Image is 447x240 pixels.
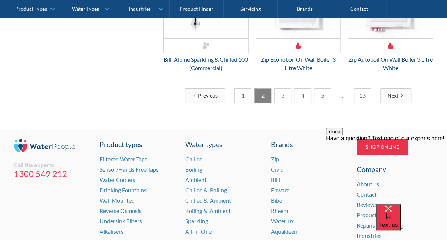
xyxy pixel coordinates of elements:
a: Alkalisers [100,228,123,235]
a: Chilled & Ambient [185,197,231,204]
a: Product finder [357,212,392,218]
div: Industries [128,6,150,12]
a: Rheem [271,207,288,214]
a: Reverse Osmosis [100,207,142,214]
a: Industries [357,232,382,239]
div: Product Types [15,6,47,12]
div: Water Types [72,6,99,12]
div: Zip Autoboil On Wall Boiler 3 Litre White [348,55,433,72]
a: Undersink Filters [100,218,142,224]
a: 5 [314,88,331,103]
a: Chilled [185,156,203,162]
a: Chilled & Boiling [185,187,227,193]
iframe: podium webchat widget prompt [326,128,447,213]
a: 2 [254,88,271,103]
a: Water Coolers [100,176,135,183]
a: Wall Mounted [100,197,135,204]
div: Call the experts [14,161,91,168]
a: Ambient [185,176,207,183]
a: Civiq [271,166,284,173]
a: Previous Page [185,88,225,103]
a: Filtered Water Taps [100,156,147,162]
div: List [163,88,433,103]
iframe: podium webchat widget bubble [376,204,447,240]
a: 4 [294,88,311,103]
a: 13 [354,88,371,103]
a: Aquakleen [271,228,297,235]
a: All-in-One [185,228,212,235]
a: Billi [271,176,280,183]
a: 3 [274,88,291,103]
div: Brands [271,139,348,150]
a: Enware [271,187,289,193]
a: 1300 549 212 [14,168,91,179]
div: Zip Econoboil On Wall Boiler 3 Litre White [256,55,341,72]
a: Sparkling [185,218,208,224]
div: Next [388,92,398,99]
a: 1 [234,88,251,103]
a: Boiling [185,166,202,173]
a: Boiling & Ambient [185,207,231,214]
a: Product types [100,139,176,150]
div: ... [334,88,351,103]
div: Previous [198,92,218,99]
a: Next Page [380,88,411,103]
a: Drinking Fountains [100,187,147,193]
a: Sensor/Hands Free Taps [100,166,159,173]
div: Billi Alpine Sparkling & Chilled 100 (Commercial) [163,55,249,72]
a: Bibo [271,197,282,204]
a: Waterlux [271,218,294,224]
a: Repairs & Servicing [357,222,403,229]
a: Water types [185,139,262,150]
a: Zip [271,156,279,162]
